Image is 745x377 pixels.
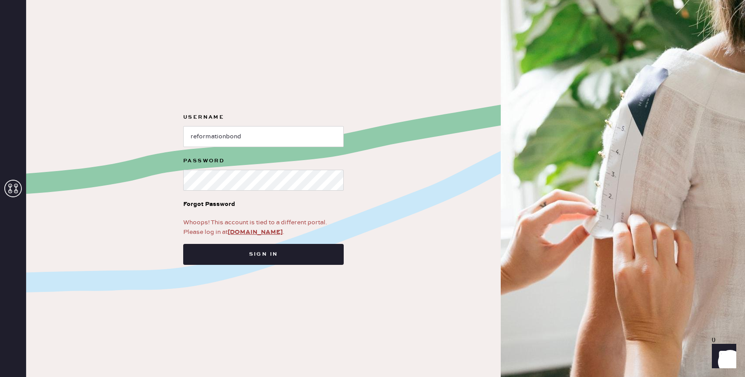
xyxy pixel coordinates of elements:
[183,156,344,166] label: Password
[183,244,344,265] button: Sign in
[183,199,235,209] div: Forgot Password
[183,218,344,237] div: Whoops! This account is tied to a different portal. Please log in at .
[228,228,283,236] a: [DOMAIN_NAME]
[183,112,344,123] label: Username
[183,126,344,147] input: e.g. john@doe.com
[183,191,235,218] a: Forgot Password
[704,338,741,375] iframe: Front Chat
